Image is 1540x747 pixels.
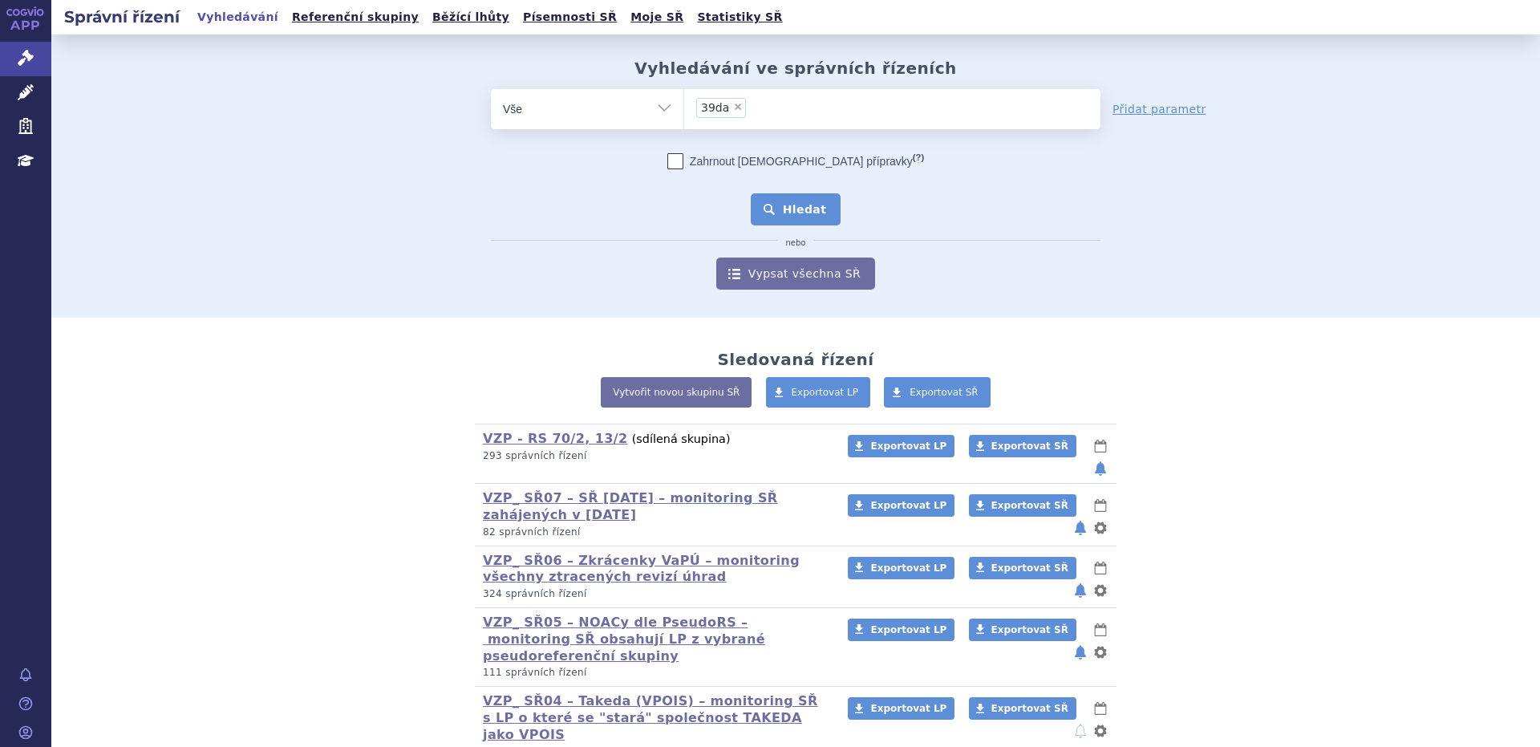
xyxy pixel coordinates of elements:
span: Exportovat SŘ [910,387,979,398]
a: Referenční skupiny [287,6,423,28]
p: 82 správních řízení [483,526,827,539]
h2: Vyhledávání ve správních řízeních [634,59,957,78]
a: Písemnosti SŘ [518,6,622,28]
span: Exportovat SŘ [991,562,1068,574]
button: lhůty [1092,699,1108,718]
a: Exportovat SŘ [884,377,991,408]
a: VZP - RS 70/2, 13/2 [483,431,628,446]
span: Exportovat LP [870,562,946,574]
span: (sdílená skupina) [632,432,731,445]
button: lhůty [1092,496,1108,515]
button: lhůty [1092,620,1108,639]
button: notifikace [1072,721,1088,741]
button: nastavení [1092,643,1108,662]
a: Běžící lhůty [428,6,514,28]
span: × [733,102,743,112]
span: Exportovat SŘ [991,624,1068,635]
a: VZP_ SŘ05 – NOACy dle PseudoRS – monitoring SŘ obsahují LP z vybrané pseudoreferenční skupiny [483,615,765,664]
a: Exportovat LP [848,494,954,517]
p: 293 správních řízení [483,449,827,463]
a: Exportovat LP [848,435,954,457]
button: nastavení [1092,518,1108,538]
button: lhůty [1092,558,1108,578]
span: Exportovat LP [792,387,859,398]
button: notifikace [1072,581,1088,600]
button: notifikace [1092,459,1108,478]
a: Exportovat SŘ [969,557,1076,579]
a: Vytvořit novou skupinu SŘ [601,377,752,408]
button: nastavení [1092,581,1108,600]
span: Exportovat LP [870,500,946,511]
button: notifikace [1072,643,1088,662]
span: Exportovat LP [870,703,946,714]
span: Exportovat LP [870,440,946,452]
a: Exportovat SŘ [969,494,1076,517]
button: nastavení [1092,721,1108,741]
label: Zahrnout [DEMOGRAPHIC_DATA] přípravky [667,153,924,169]
span: Exportovat SŘ [991,440,1068,452]
a: Moje SŘ [626,6,688,28]
button: notifikace [1072,518,1088,538]
p: 111 správních řízení [483,666,827,680]
button: lhůty [1092,436,1108,456]
a: Exportovat LP [848,557,954,579]
span: Exportovat SŘ [991,703,1068,714]
input: 39da [751,97,793,117]
h2: Správní řízení [51,6,192,28]
a: Vypsat všechna SŘ [716,258,875,290]
a: Exportovat SŘ [969,697,1076,720]
a: VZP_ SŘ06 – Zkrácenky VaPÚ – monitoring všechny ztracených revizí úhrad [483,553,800,585]
span: 39da [701,102,729,113]
a: Exportovat LP [848,619,954,641]
a: Exportovat LP [848,697,954,720]
i: nebo [778,238,814,248]
span: Exportovat SŘ [991,500,1068,511]
a: Vyhledávání [192,6,283,28]
p: 324 správních řízení [483,587,827,601]
h2: Sledovaná řízení [717,350,873,369]
abbr: (?) [913,152,924,163]
span: Exportovat LP [870,624,946,635]
a: VZP_ SŘ07 – SŘ [DATE] – monitoring SŘ zahájených v [DATE] [483,490,778,522]
a: Přidat parametr [1112,101,1206,117]
button: Hledat [751,193,841,225]
a: Statistiky SŘ [692,6,787,28]
a: Exportovat SŘ [969,435,1076,457]
a: Exportovat SŘ [969,619,1076,641]
a: Exportovat LP [766,377,871,408]
a: VZP_ SŘ04 – Takeda (VPOIS) – monitoring SŘ s LP o které se "stará" společnost TAKEDA jako VPOIS [483,693,818,742]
